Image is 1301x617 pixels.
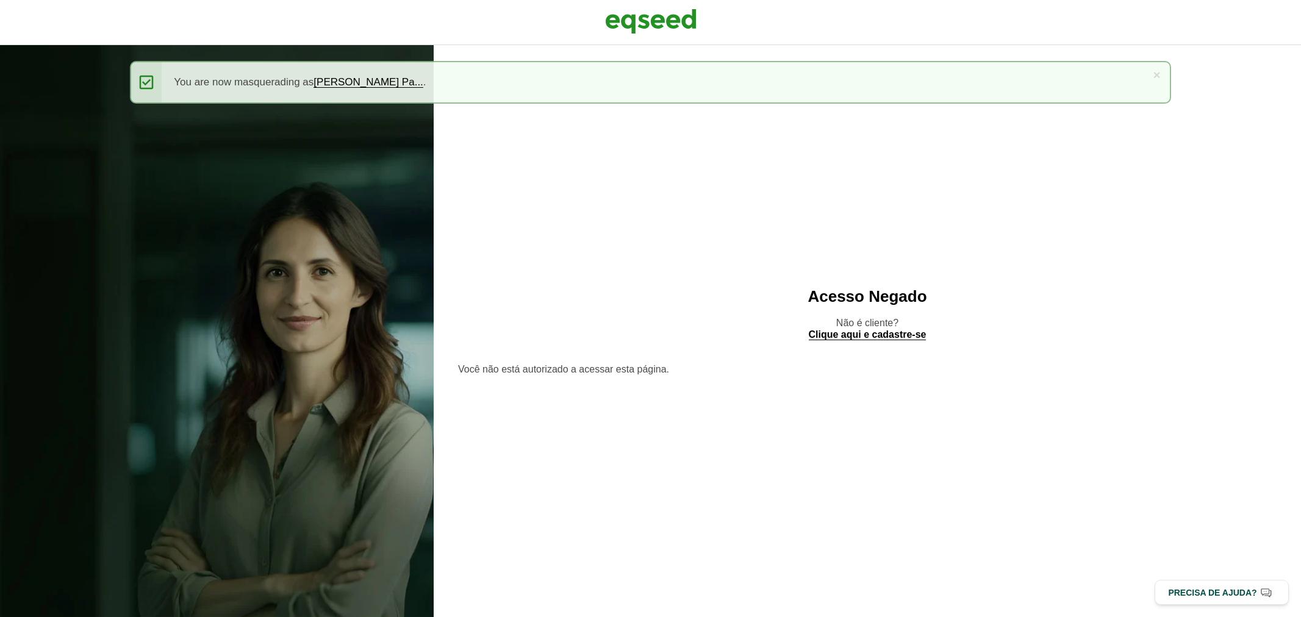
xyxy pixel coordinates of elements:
[458,317,1277,340] p: Não é cliente?
[314,77,423,88] a: [PERSON_NAME] Pa...
[130,61,1170,104] div: You are now masquerading as .
[809,330,926,340] a: Clique aqui e cadastre-se
[458,288,1277,305] h2: Acesso Negado
[458,365,1277,374] section: Você não está autorizado a acessar esta página.
[605,6,697,37] img: EqSeed Logo
[1153,68,1160,81] a: ×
